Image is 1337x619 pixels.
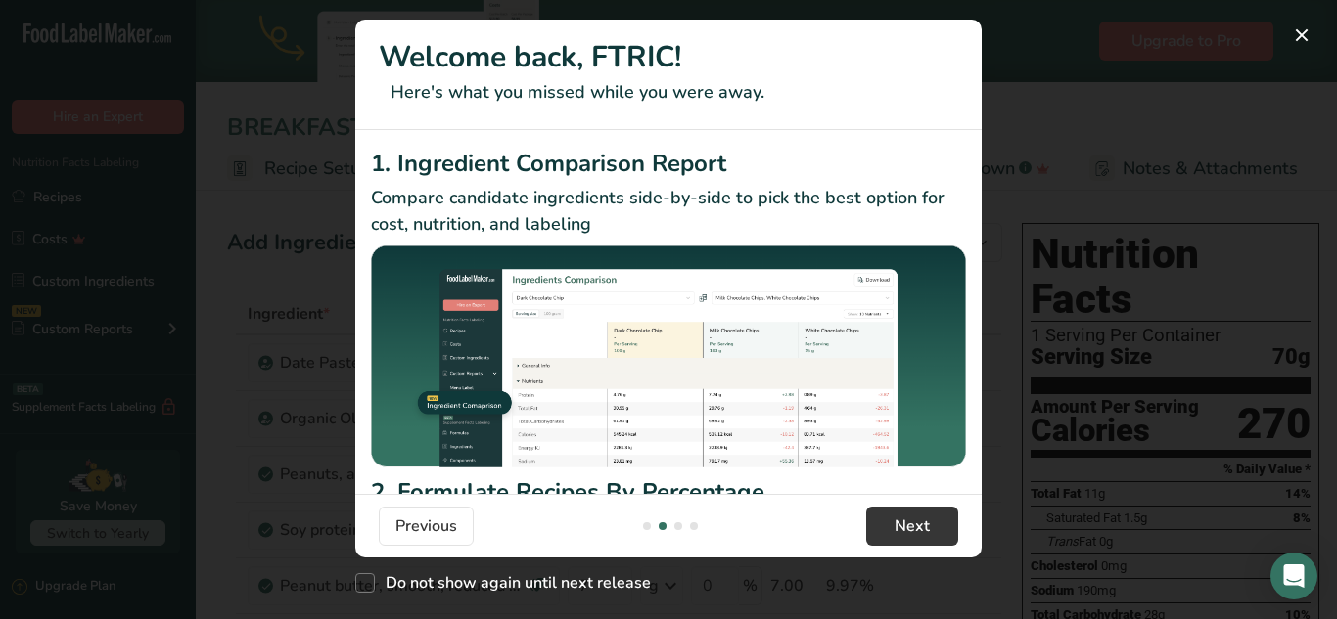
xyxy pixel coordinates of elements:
button: Next [866,507,958,546]
h2: 2. Formulate Recipes By Percentage [371,474,966,509]
span: Next [895,514,930,538]
p: Here's what you missed while you were away. [379,79,958,106]
span: Previous [395,514,457,538]
span: Do not show again until next release [375,573,651,593]
img: Ingredient Comparison Report [371,245,966,467]
h1: Welcome back, FTRIC! [379,35,958,79]
div: Open Intercom Messenger [1270,553,1317,599]
button: Previous [379,507,474,546]
p: Compare candidate ingredients side-by-side to pick the best option for cost, nutrition, and labeling [371,185,966,238]
h2: 1. Ingredient Comparison Report [371,146,966,181]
